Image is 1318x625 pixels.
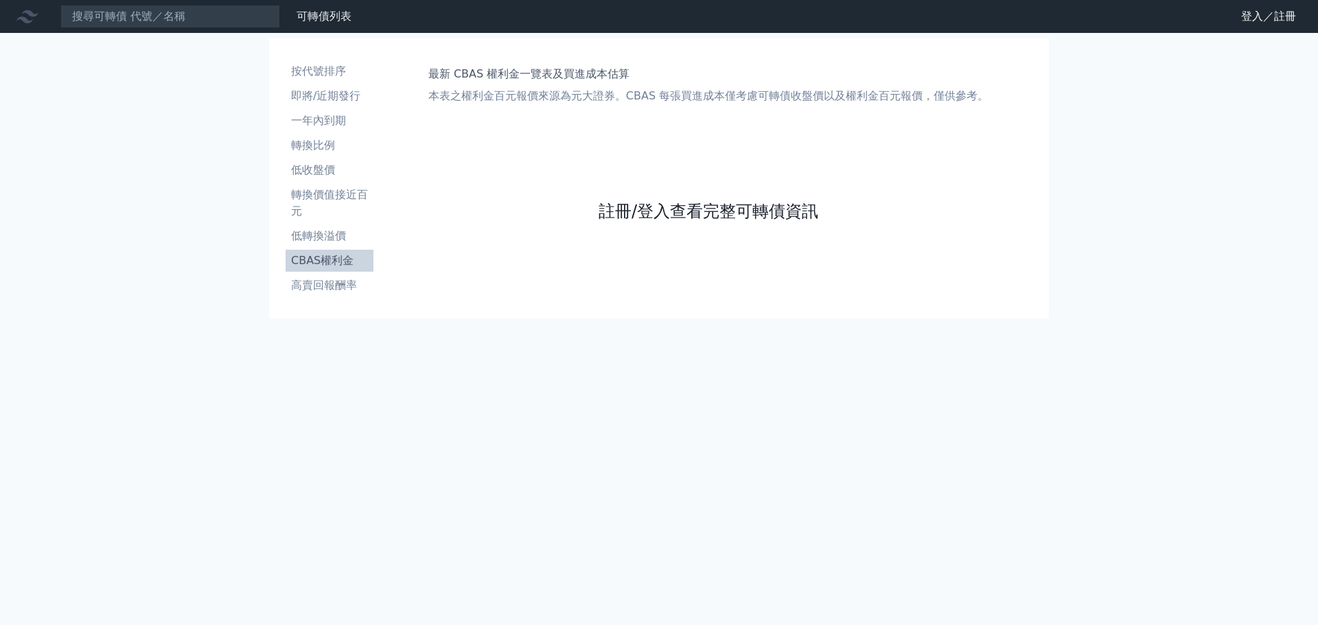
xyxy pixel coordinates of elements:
h1: 最新 CBAS 權利金一覽表及買進成本估算 [428,66,988,82]
a: 可轉債列表 [297,10,351,23]
li: 按代號排序 [286,63,373,80]
li: 低收盤價 [286,162,373,178]
a: 即將/近期發行 [286,85,373,107]
li: 轉換價值接近百元 [286,187,373,220]
a: 高賣回報酬率 [286,274,373,296]
li: 轉換比例 [286,137,373,154]
a: 按代號排序 [286,60,373,82]
a: CBAS權利金 [286,250,373,272]
a: 低收盤價 [286,159,373,181]
a: 一年內到期 [286,110,373,132]
a: 轉換比例 [286,134,373,156]
a: 轉換價值接近百元 [286,184,373,222]
li: 低轉換溢價 [286,228,373,244]
a: 低轉換溢價 [286,225,373,247]
a: 登入／註冊 [1230,5,1307,27]
p: 本表之權利金百元報價來源為元大證券。CBAS 每張買進成本僅考慮可轉債收盤價以及權利金百元報價，僅供參考。 [428,88,988,104]
input: 搜尋可轉債 代號／名稱 [60,5,280,28]
li: 高賣回報酬率 [286,277,373,294]
li: CBAS權利金 [286,252,373,269]
li: 一年內到期 [286,113,373,129]
li: 即將/近期發行 [286,88,373,104]
a: 註冊/登入查看完整可轉債資訊 [599,200,818,222]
